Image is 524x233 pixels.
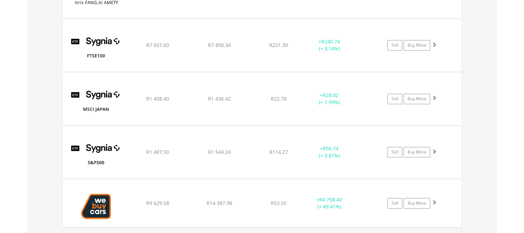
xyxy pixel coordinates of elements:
span: R28.02 [323,92,339,99]
span: R4 758.40 [320,197,342,203]
span: R9 629.58 [146,200,169,207]
span: R56.74 [323,145,339,152]
span: R14 387.98 [207,200,232,207]
a: Buy More [404,147,430,158]
a: Buy More [404,94,430,104]
span: R240.74 [322,39,340,45]
span: R53.55 [271,200,287,207]
span: R114.27 [269,149,288,156]
img: EQU.ZA.SYG500.png [66,135,126,177]
a: Buy More [404,40,430,51]
a: Sell [388,94,402,104]
img: EQU.ZA.SYGJP.png [66,81,126,123]
div: + (+ 3.81%) [303,145,356,159]
span: R1 544.24 [208,149,231,156]
span: R1 436.42 [208,96,231,102]
span: R1 408.40 [146,96,169,102]
a: Sell [388,198,402,209]
div: + (+ 1.99%) [303,92,356,106]
div: + (+ 3.14%) [303,39,356,53]
img: EQU.ZA.SYGUK.png [66,28,126,70]
img: EQU.ZA.WBC.png [66,188,126,226]
a: Sell [388,40,402,51]
span: R7 657.60 [146,42,169,49]
span: R22.78 [271,96,287,102]
span: R1 487.50 [146,149,169,156]
span: R221.30 [269,42,288,49]
a: Buy More [404,198,430,209]
a: Sell [388,147,402,158]
div: + (+ 49.41%) [303,197,356,211]
span: R7 898.34 [208,42,231,49]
